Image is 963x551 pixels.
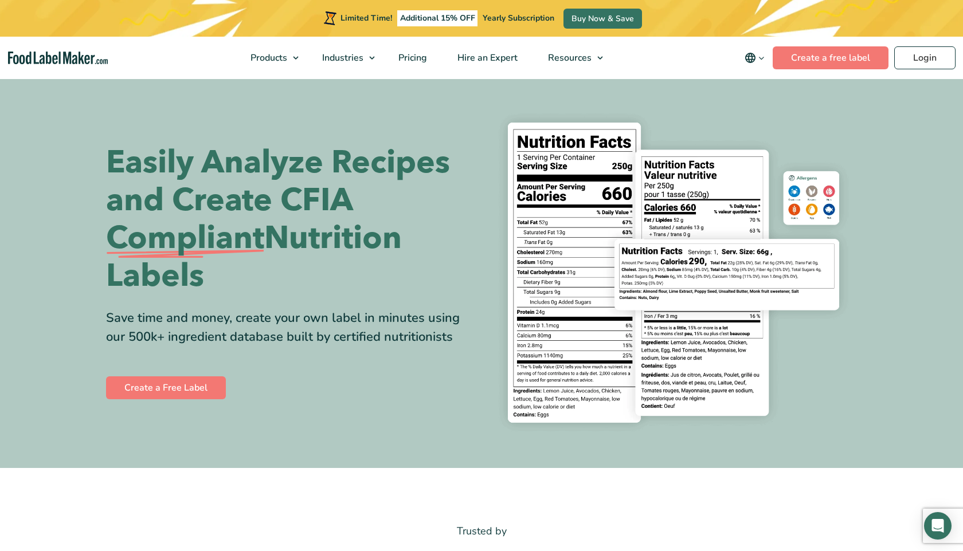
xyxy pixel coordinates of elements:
span: Products [247,52,288,64]
a: Login [894,46,956,69]
span: Compliant [106,219,264,257]
span: Hire an Expert [454,52,519,64]
a: Pricing [383,37,440,79]
a: Create a free label [773,46,888,69]
p: Trusted by [106,523,857,540]
a: Industries [307,37,381,79]
span: Resources [545,52,593,64]
a: Products [236,37,304,79]
span: Additional 15% OFF [397,10,478,26]
span: Industries [319,52,365,64]
a: Hire an Expert [443,37,530,79]
span: Yearly Subscription [483,13,554,23]
a: Resources [533,37,609,79]
span: Limited Time! [340,13,392,23]
a: Create a Free Label [106,376,226,399]
span: Pricing [395,52,428,64]
div: Save time and money, create your own label in minutes using our 500k+ ingredient database built b... [106,309,473,347]
a: Buy Now & Save [563,9,642,29]
h1: Easily Analyze Recipes and Create CFIA Nutrition Labels [106,144,473,295]
div: Open Intercom Messenger [924,512,952,540]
